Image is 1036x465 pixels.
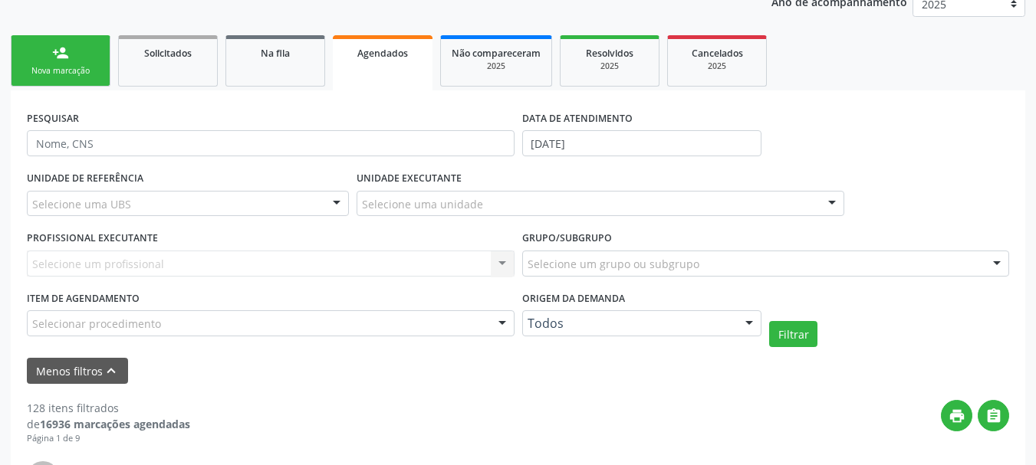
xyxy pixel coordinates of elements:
span: Solicitados [144,47,192,60]
div: Nova marcação [22,65,99,77]
label: Grupo/Subgrupo [522,227,612,251]
button: print [941,400,972,431]
button: Menos filtroskeyboard_arrow_up [27,358,128,385]
span: Agendados [357,47,408,60]
span: Selecione uma unidade [362,196,483,212]
div: de [27,416,190,432]
label: PESQUISAR [27,106,79,130]
label: DATA DE ATENDIMENTO [522,106,633,130]
div: 2025 [679,61,755,72]
label: PROFISSIONAL EXECUTANTE [27,227,158,251]
label: UNIDADE DE REFERÊNCIA [27,167,143,191]
input: Nome, CNS [27,130,515,156]
button:  [978,400,1009,431]
span: Todos [528,316,731,331]
label: UNIDADE EXECUTANTE [357,167,462,191]
strong: 16936 marcações agendadas [40,417,190,431]
input: Selecione um intervalo [522,130,762,156]
span: Selecionar procedimento [32,316,161,332]
span: Resolvidos [586,47,633,60]
div: person_add [52,44,69,61]
div: Página 1 de 9 [27,432,190,445]
span: Na fila [261,47,290,60]
div: 2025 [571,61,648,72]
label: Origem da demanda [522,287,625,311]
button: Filtrar [769,321,817,347]
label: Item de agendamento [27,287,140,311]
i: print [949,408,965,424]
span: Selecione um grupo ou subgrupo [528,256,699,272]
i: keyboard_arrow_up [103,362,120,379]
span: Não compareceram [452,47,541,60]
i:  [985,408,1002,424]
div: 2025 [452,61,541,72]
div: 128 itens filtrados [27,400,190,416]
span: Selecione uma UBS [32,196,131,212]
span: Cancelados [692,47,743,60]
